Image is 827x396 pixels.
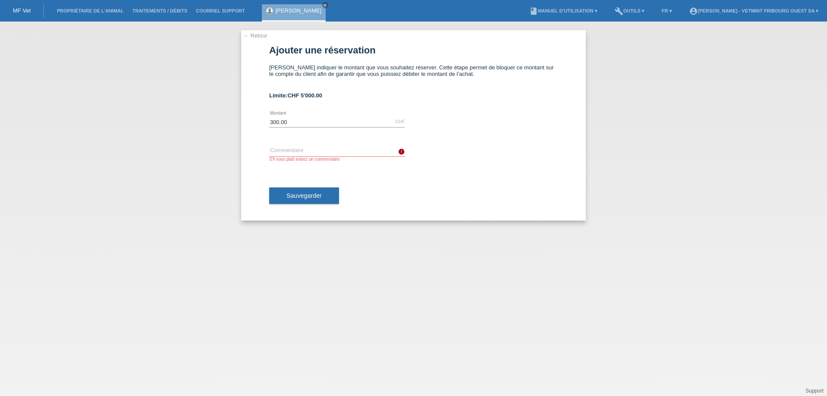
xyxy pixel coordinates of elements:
[128,8,192,13] a: Traitements / débits
[275,7,321,14] a: [PERSON_NAME]
[689,7,698,16] i: account_circle
[269,45,558,56] h1: Ajouter une réservation
[53,8,128,13] a: Propriétaire de l’animal
[269,187,339,204] button: Sauvegarder
[243,32,267,39] a: ← Retour
[529,7,538,16] i: book
[269,157,405,162] div: S'il vous plaît entrez un commentaire
[286,192,322,199] span: Sauvegarder
[288,92,322,99] span: CHF 5'000.00
[685,8,823,13] a: account_circle[PERSON_NAME] - Vetmint Fribourg Ouest SA ▾
[322,2,328,8] a: close
[269,92,322,99] b: Limite:
[805,388,824,394] a: Support
[395,119,405,124] div: CHF
[269,64,558,84] div: [PERSON_NAME] indiquer le montant que vous souhaitez réserver. Cette étape permet de bloquer ce m...
[525,8,602,13] a: bookManuel d’utilisation ▾
[323,3,327,7] i: close
[657,8,676,13] a: FR ▾
[192,8,249,13] a: Courriel Support
[610,8,649,13] a: buildOutils ▾
[615,7,623,16] i: build
[13,7,31,14] a: MF Vet
[398,148,405,155] i: error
